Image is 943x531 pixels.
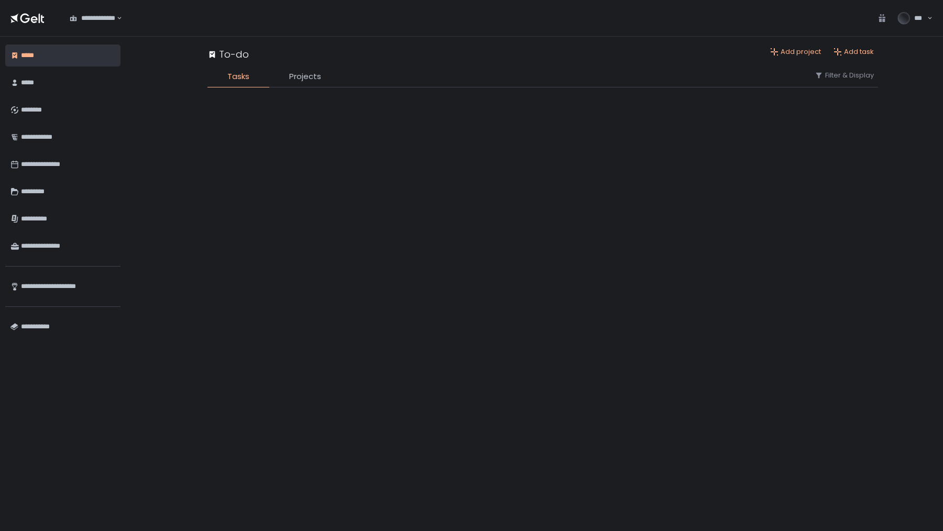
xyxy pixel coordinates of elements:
span: Tasks [227,71,249,83]
span: Projects [289,71,321,83]
button: Add task [834,47,874,57]
div: To-do [207,47,249,61]
input: Search for option [115,13,116,24]
div: Search for option [63,7,122,29]
button: Add project [770,47,821,57]
button: Filter & Display [815,71,874,80]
